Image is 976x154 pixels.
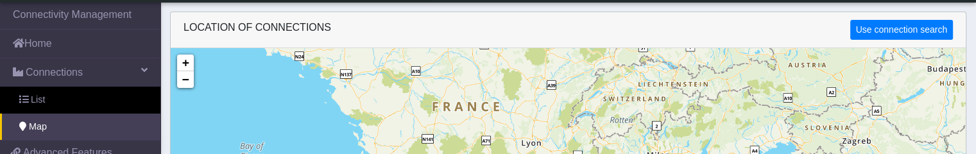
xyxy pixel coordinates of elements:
[29,120,47,134] span: Map
[177,55,194,71] a: Zoom in
[171,12,966,48] div: LOCATION OF CONNECTIONS
[177,71,194,88] a: Zoom out
[26,65,83,80] span: Connections
[850,20,953,40] button: Use connection search
[31,93,45,107] span: List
